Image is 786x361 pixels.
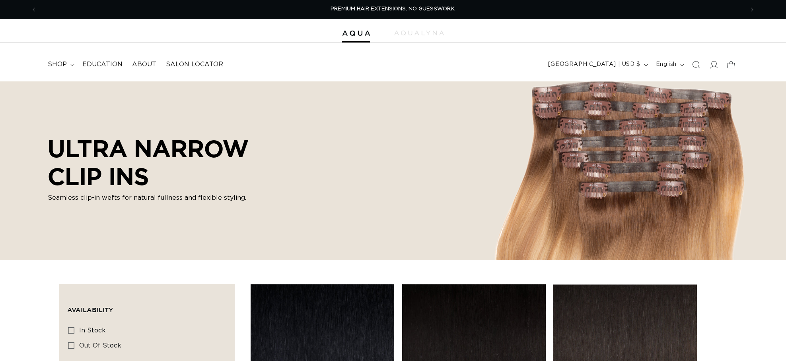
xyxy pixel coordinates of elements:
[548,60,640,69] span: [GEOGRAPHIC_DATA] | USD $
[79,327,106,334] span: In stock
[79,342,121,349] span: Out of stock
[67,292,226,321] summary: Availability (0 selected)
[743,2,761,17] button: Next announcement
[67,306,113,313] span: Availability
[82,60,123,69] span: Education
[78,56,127,73] a: Education
[687,56,705,73] summary: Search
[25,2,43,17] button: Previous announcement
[394,31,444,35] img: aqualyna.com
[161,56,228,73] a: Salon Locator
[651,57,687,72] button: English
[127,56,161,73] a: About
[166,60,223,69] span: Salon Locator
[43,56,78,73] summary: shop
[543,57,651,72] button: [GEOGRAPHIC_DATA] | USD $
[48,135,306,190] h2: ULTRA NARROW CLIP INS
[331,6,455,12] span: PREMIUM HAIR EXTENSIONS. NO GUESSWORK.
[132,60,156,69] span: About
[48,193,306,203] p: Seamless clip-in wefts for natural fullness and flexible styling.
[656,60,677,69] span: English
[48,60,67,69] span: shop
[342,31,370,36] img: Aqua Hair Extensions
